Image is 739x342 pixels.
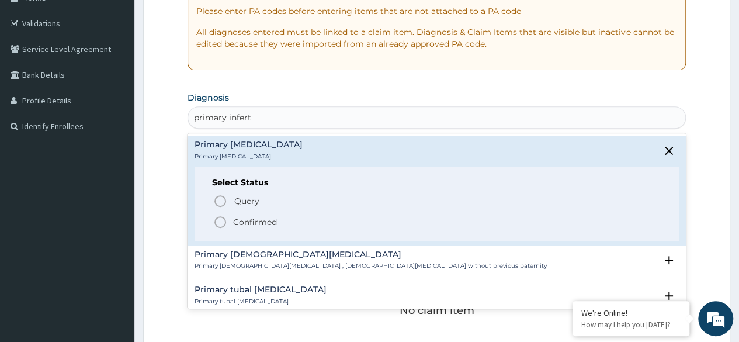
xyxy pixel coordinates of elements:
h4: Primary tubal [MEDICAL_DATA] [195,285,327,294]
p: Primary [MEDICAL_DATA] [195,153,303,161]
p: All diagnoses entered must be linked to a claim item. Diagnosis & Claim Items that are visible bu... [196,26,677,50]
div: Minimize live chat window [192,6,220,34]
i: status option filled [213,215,227,229]
p: No claim item [399,305,474,316]
img: d_794563401_company_1708531726252_794563401 [22,58,47,88]
p: Confirmed [233,216,277,228]
span: Query [234,195,259,207]
i: open select status [662,289,676,303]
div: We're Online! [581,308,681,318]
i: status option query [213,194,227,208]
p: Primary [DEMOGRAPHIC_DATA][MEDICAL_DATA] , [DEMOGRAPHIC_DATA][MEDICAL_DATA] without previous pate... [195,262,547,270]
h4: Primary [MEDICAL_DATA] [195,140,303,149]
p: Please enter PA codes before entering items that are not attached to a PA code [196,5,677,17]
div: Chat with us now [61,65,196,81]
textarea: Type your message and hit 'Enter' [6,222,223,263]
label: Diagnosis [188,92,229,103]
p: How may I help you today? [581,320,681,330]
h6: Select Status [212,178,661,187]
span: We're online! [68,99,161,217]
i: close select status [662,144,676,158]
i: open select status [662,253,676,267]
h4: Primary [DEMOGRAPHIC_DATA][MEDICAL_DATA] [195,250,547,259]
p: Primary tubal [MEDICAL_DATA] [195,298,327,306]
